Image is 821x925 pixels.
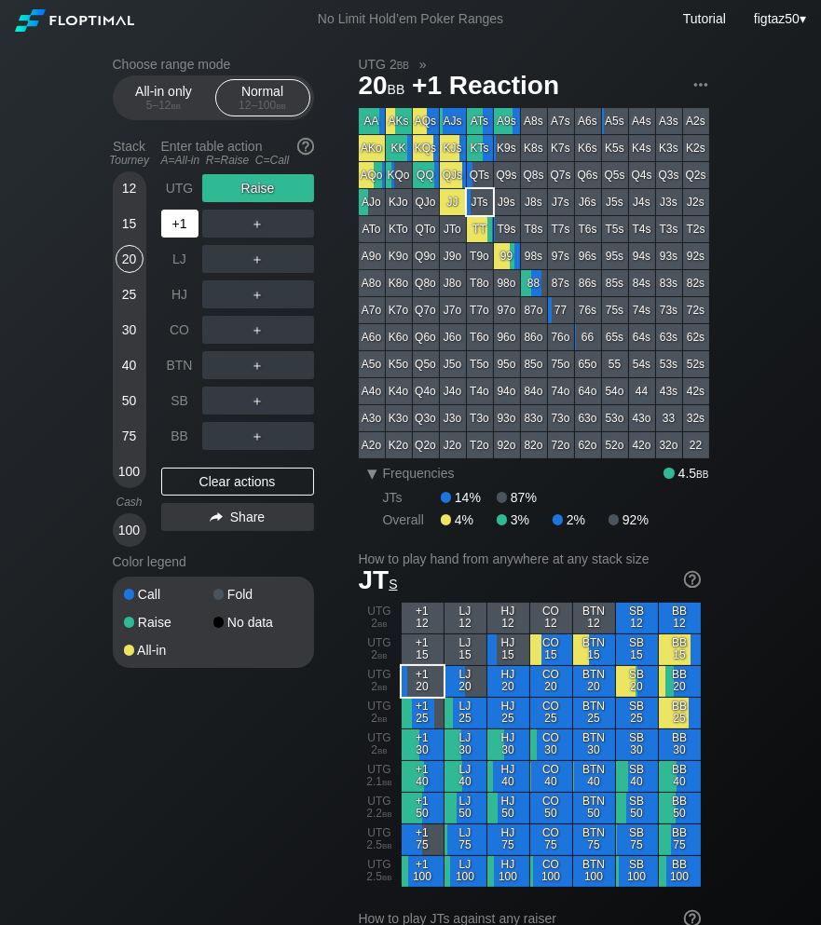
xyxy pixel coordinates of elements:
div: +1 [161,210,198,238]
div: A5o [359,351,385,377]
div: A=All-in R=Raise C=Call [161,154,314,167]
div: K2o [386,432,412,458]
div: Share [161,503,314,531]
div: 98s [521,243,547,269]
div: Q2o [413,432,439,458]
div: HJ 20 [487,666,529,697]
div: 62s [683,324,709,350]
div: BTN 25 [573,698,615,728]
div: 82s [683,270,709,296]
div: UTG 2 [359,634,401,665]
div: 22 [683,432,709,458]
div: A6s [575,108,601,134]
div: SB 25 [616,698,658,728]
div: SB 40 [616,761,658,792]
div: KJo [386,189,412,215]
span: figtaz50 [754,11,800,26]
div: 87o [521,297,547,323]
div: T2o [467,432,493,458]
div: J6s [575,189,601,215]
span: bb [388,77,405,98]
div: K3o [386,405,412,431]
div: 20 [116,245,144,273]
div: T2s [683,216,709,242]
div: Q9o [413,243,439,269]
div: 94s [629,243,655,269]
div: BB 40 [659,761,701,792]
div: A4s [629,108,655,134]
div: 25 [116,280,144,308]
div: A2s [683,108,709,134]
div: UTG 2 [359,698,401,728]
div: 65s [602,324,628,350]
span: JT [359,565,398,594]
span: bb [276,99,286,112]
img: share.864f2f62.svg [210,512,223,523]
div: 100 [116,457,144,485]
div: QJo [413,189,439,215]
div: JTs [383,490,441,505]
div: UTG [161,174,198,202]
span: bb [377,743,388,756]
div: 3% [497,512,553,527]
div: A4o [359,378,385,404]
div: J6o [440,324,466,350]
div: Overall [383,512,441,527]
h2: Choose range mode [113,57,314,72]
div: 85s [602,270,628,296]
div: HJ [161,280,198,308]
div: T7s [548,216,574,242]
div: +1 25 [402,698,444,728]
div: J3o [440,405,466,431]
div: 93s [656,243,682,269]
div: 83s [656,270,682,296]
div: LJ 12 [445,603,486,633]
span: bb [696,466,708,481]
div: 83o [521,405,547,431]
div: ATo [359,216,385,242]
div: T9o [467,243,493,269]
div: 94o [494,378,520,404]
div: ＋ [202,387,314,415]
div: T8s [521,216,547,242]
div: CO 40 [530,761,572,792]
div: 53s [656,351,682,377]
div: T8o [467,270,493,296]
div: CO 12 [530,603,572,633]
img: help.32db89a4.svg [295,136,316,156]
div: K5o [386,351,412,377]
span: » [409,57,436,72]
div: Q5o [413,351,439,377]
div: 100 [116,516,144,544]
span: bb [382,775,392,788]
div: 93o [494,405,520,431]
div: +1 30 [402,729,444,760]
div: 4% [441,512,497,527]
div: BTN 20 [573,666,615,697]
img: help.32db89a4.svg [682,569,703,590]
div: QTs [467,162,493,188]
span: s [389,572,397,592]
div: All-in only [121,80,207,116]
div: CO 25 [530,698,572,728]
div: Q6s [575,162,601,188]
div: CO 30 [530,729,572,760]
div: Q5s [602,162,628,188]
span: bb [377,680,388,693]
div: A7o [359,297,385,323]
div: T7o [467,297,493,323]
div: K6o [386,324,412,350]
div: AQs [413,108,439,134]
div: 97o [494,297,520,323]
div: 84o [521,378,547,404]
div: Raise [124,616,213,629]
div: CO 20 [530,666,572,697]
div: 82o [521,432,547,458]
img: ellipsis.fd386fe8.svg [691,75,711,95]
div: 32o [656,432,682,458]
div: AQo [359,162,385,188]
div: Fold [213,588,303,601]
span: UTG 2 [356,56,413,73]
div: BB 25 [659,698,701,728]
div: J9s [494,189,520,215]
